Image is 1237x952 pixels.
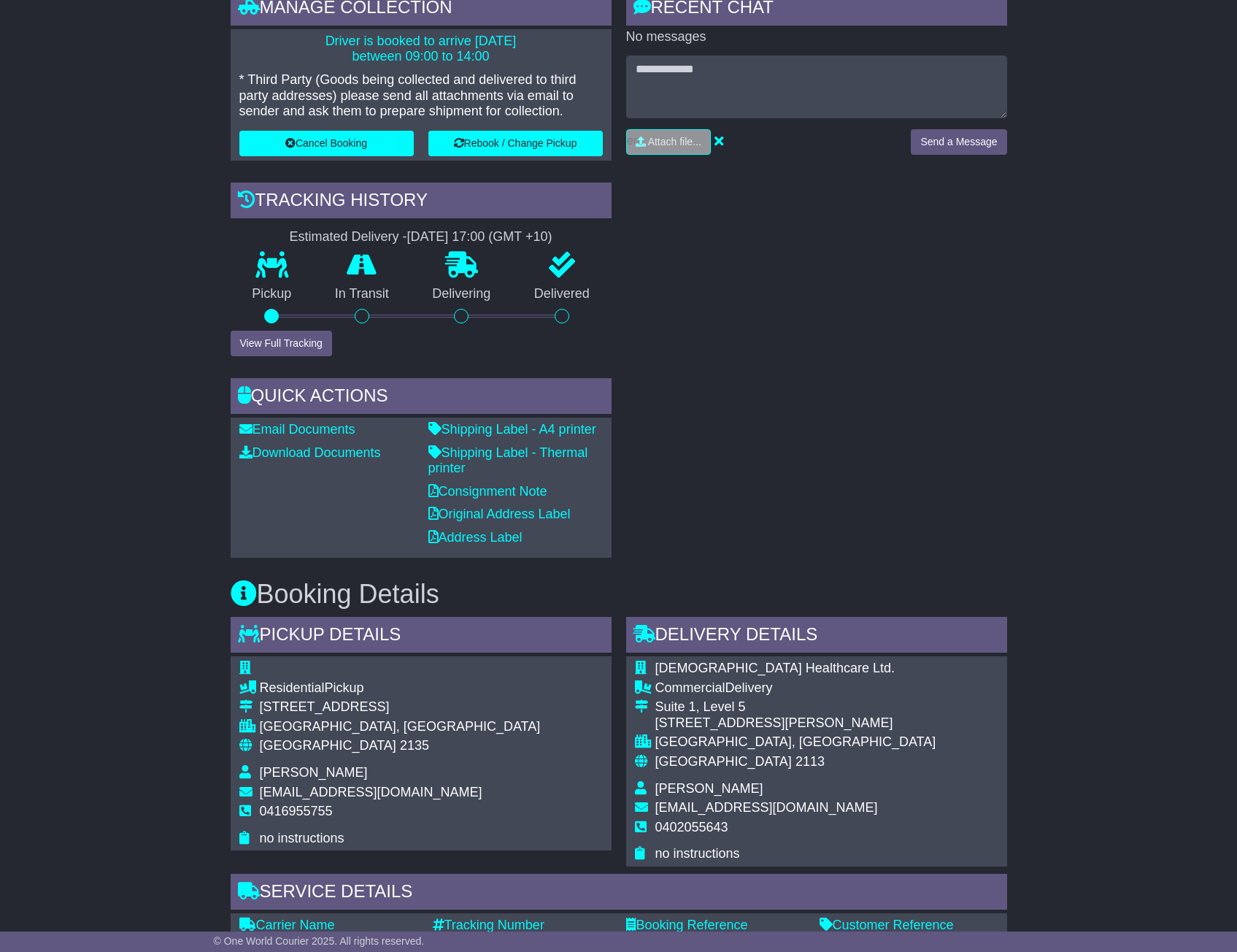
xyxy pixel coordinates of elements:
span: [GEOGRAPHIC_DATA] [260,738,396,753]
span: 0402055643 [655,820,728,834]
span: Commercial [655,680,725,695]
span: [DEMOGRAPHIC_DATA] Healthcare Ltd. [655,661,895,675]
span: [GEOGRAPHIC_DATA] [655,754,792,769]
a: Original Address Label [428,507,571,521]
div: Booking Reference [626,918,805,934]
span: 0416955755 [260,804,333,818]
span: no instructions [260,831,344,845]
div: Pickup [260,680,541,696]
p: * Third Party (Goods being collected and delivered to third party addresses) please send all atta... [239,72,603,120]
div: Delivery [655,680,936,696]
span: [PERSON_NAME] [655,781,763,796]
div: [STREET_ADDRESS][PERSON_NAME] [655,715,936,732]
span: [EMAIL_ADDRESS][DOMAIN_NAME] [655,800,878,815]
div: Carrier Name [239,918,418,934]
div: Customer Reference [820,918,998,934]
h3: Booking Details [231,580,1007,609]
div: Estimated Delivery - [231,229,612,245]
p: Driver is booked to arrive [DATE] between 09:00 to 14:00 [239,34,603,65]
div: Service Details [231,874,1007,913]
div: Tracking history [231,183,612,222]
div: [DATE] 17:00 (GMT +10) [407,229,552,245]
a: Consignment Note [428,484,547,499]
p: In Transit [313,286,411,302]
span: 2113 [795,754,825,769]
span: no instructions [655,846,740,861]
p: Delivering [411,286,513,302]
button: View Full Tracking [231,331,332,356]
span: [PERSON_NAME] [260,765,368,780]
button: Rebook / Change Pickup [428,131,603,156]
div: [GEOGRAPHIC_DATA], [GEOGRAPHIC_DATA] [260,719,541,735]
div: Suite 1, Level 5 [655,699,936,715]
p: Pickup [231,286,314,302]
div: Tracking Number [433,918,612,934]
span: © One World Courier 2025. All rights reserved. [214,935,425,947]
a: Shipping Label - Thermal printer [428,445,588,476]
a: Download Documents [239,445,381,460]
span: [EMAIL_ADDRESS][DOMAIN_NAME] [260,785,482,799]
div: Quick Actions [231,378,612,418]
a: Address Label [428,530,523,545]
button: Send a Message [911,129,1006,155]
p: No messages [626,29,1007,45]
div: [GEOGRAPHIC_DATA], [GEOGRAPHIC_DATA] [655,734,936,751]
span: 2135 [400,738,429,753]
div: Pickup Details [231,617,612,656]
a: Shipping Label - A4 printer [428,422,596,437]
a: Email Documents [239,422,355,437]
div: [STREET_ADDRESS] [260,699,541,715]
div: Delivery Details [626,617,1007,656]
button: Cancel Booking [239,131,414,156]
span: Residential [260,680,325,695]
p: Delivered [512,286,612,302]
